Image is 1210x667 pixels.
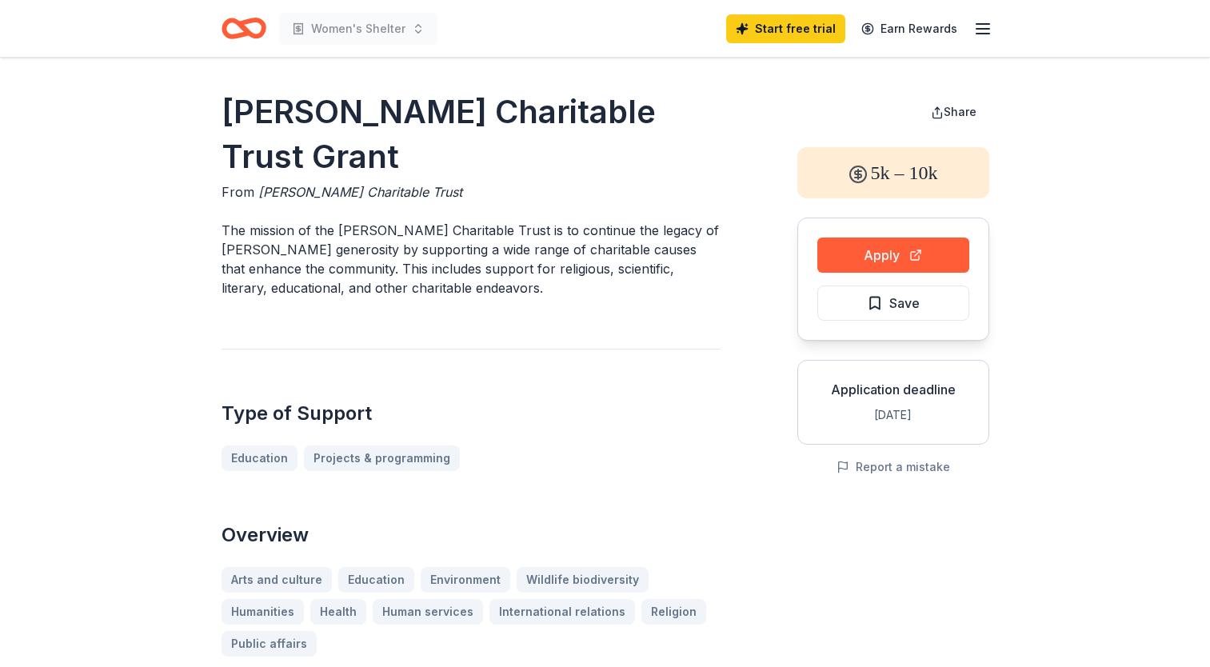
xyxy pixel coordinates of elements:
[222,90,721,179] h1: [PERSON_NAME] Charitable Trust Grant
[918,96,989,128] button: Share
[726,14,845,43] a: Start free trial
[222,221,721,298] p: The mission of the [PERSON_NAME] Charitable Trust is to continue the legacy of [PERSON_NAME] gene...
[852,14,967,43] a: Earn Rewards
[837,457,950,477] button: Report a mistake
[304,445,460,471] a: Projects & programming
[811,380,976,399] div: Application deadline
[811,405,976,425] div: [DATE]
[222,522,721,548] h2: Overview
[944,105,976,118] span: Share
[797,147,989,198] div: 5k – 10k
[222,401,721,426] h2: Type of Support
[222,10,266,47] a: Home
[222,445,298,471] a: Education
[817,238,969,273] button: Apply
[817,286,969,321] button: Save
[889,293,920,314] span: Save
[258,184,462,200] span: [PERSON_NAME] Charitable Trust
[311,19,405,38] span: Women's Shelter
[279,13,437,45] button: Women's Shelter
[222,182,721,202] div: From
